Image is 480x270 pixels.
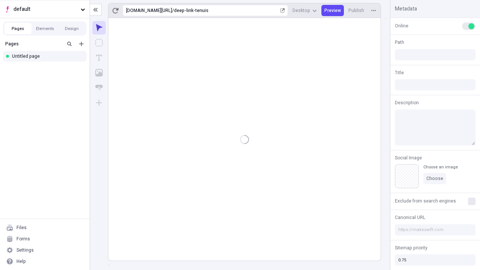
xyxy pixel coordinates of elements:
[174,7,279,13] div: deep-link-tenuis
[395,198,456,204] span: Exclude from search engines
[289,5,320,16] button: Desktop
[58,23,85,34] button: Design
[321,5,344,16] button: Preview
[31,23,58,34] button: Elements
[395,154,422,161] span: Social Image
[395,69,404,76] span: Title
[16,236,30,242] div: Forms
[395,214,425,221] span: Canonical URL
[92,66,106,79] button: Image
[92,36,106,49] button: Box
[92,51,106,64] button: Text
[16,247,34,253] div: Settings
[395,39,404,46] span: Path
[13,5,78,13] span: default
[77,39,86,48] button: Add new
[4,23,31,34] button: Pages
[395,22,408,29] span: Online
[324,7,341,13] span: Preview
[16,258,26,264] div: Help
[92,81,106,94] button: Button
[395,244,427,251] span: Sitemap priority
[12,53,81,59] div: Untitled page
[292,7,310,13] span: Desktop
[423,173,446,184] button: Choose
[5,41,62,47] div: Pages
[16,225,27,231] div: Files
[172,7,174,13] div: /
[423,164,458,170] div: Choose an image
[348,7,364,13] span: Publish
[426,175,443,181] span: Choose
[345,5,367,16] button: Publish
[395,99,419,106] span: Description
[126,7,172,13] div: [URL][DOMAIN_NAME]
[395,224,475,235] input: https://makeswift.com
